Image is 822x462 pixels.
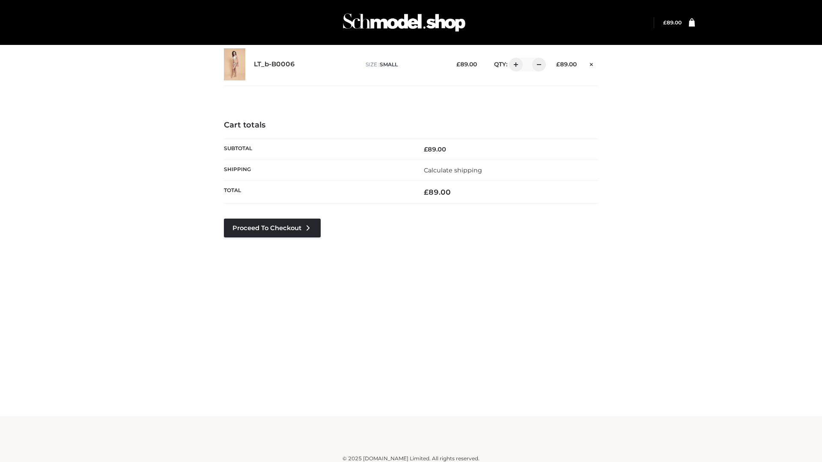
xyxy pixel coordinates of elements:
bdi: 89.00 [663,19,682,26]
a: £89.00 [663,19,682,26]
img: Schmodel Admin 964 [340,6,468,39]
a: Proceed to Checkout [224,219,321,237]
th: Subtotal [224,139,411,160]
img: LT_b-B0006 - SMALL [224,48,245,80]
p: size : [366,61,443,68]
span: SMALL [380,61,398,68]
th: Shipping [224,160,411,181]
a: Calculate shipping [424,166,482,174]
a: LT_b-B0006 [254,60,295,68]
span: £ [424,188,429,196]
span: £ [556,61,560,68]
h4: Cart totals [224,121,598,130]
bdi: 89.00 [456,61,477,68]
span: £ [456,61,460,68]
bdi: 89.00 [424,188,451,196]
bdi: 89.00 [556,61,577,68]
div: QTY: [485,58,543,71]
span: £ [424,145,428,153]
th: Total [224,181,411,204]
span: £ [663,19,667,26]
bdi: 89.00 [424,145,446,153]
a: Remove this item [585,58,598,69]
